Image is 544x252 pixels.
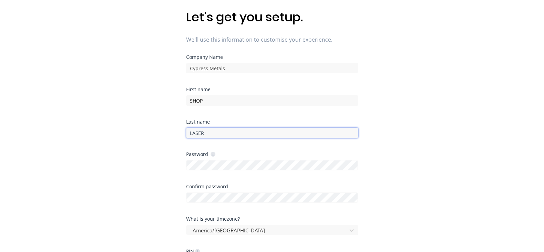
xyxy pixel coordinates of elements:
div: Confirm password [186,184,358,189]
span: We'll use this information to customise your experience. [186,35,358,44]
div: Last name [186,119,358,124]
div: What is your timezone? [186,217,358,221]
h1: Let's get you setup. [186,10,358,24]
div: Company Name [186,55,358,60]
div: Password [186,151,215,157]
div: First name [186,87,358,92]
